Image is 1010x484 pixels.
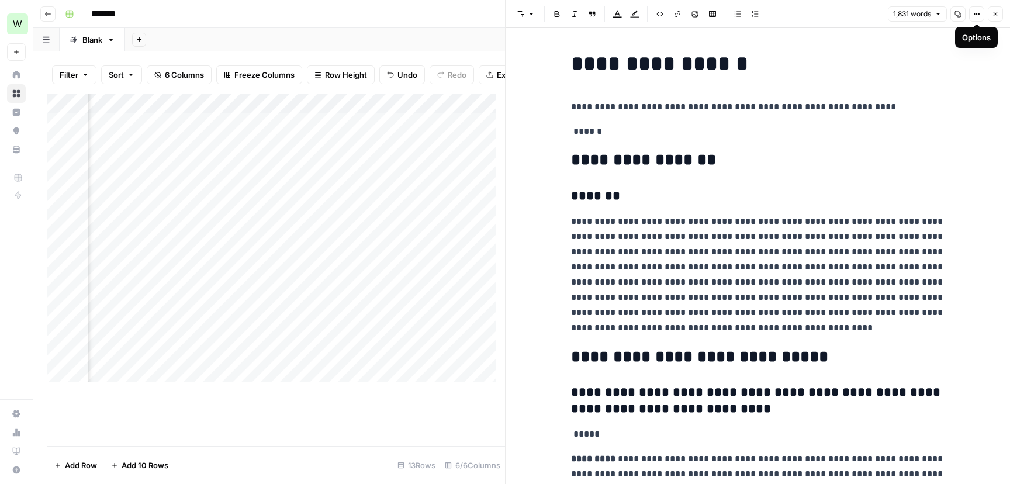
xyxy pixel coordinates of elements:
[393,456,440,475] div: 13 Rows
[962,32,991,43] div: Options
[60,28,125,51] a: Blank
[479,65,546,84] button: Export CSV
[497,69,538,81] span: Export CSV
[379,65,425,84] button: Undo
[101,65,142,84] button: Sort
[7,9,26,39] button: Workspace: Workspace1
[7,405,26,423] a: Settings
[397,69,417,81] span: Undo
[7,423,26,442] a: Usage
[7,103,26,122] a: Insights
[165,69,204,81] span: 6 Columns
[60,69,78,81] span: Filter
[104,456,175,475] button: Add 10 Rows
[52,65,96,84] button: Filter
[448,69,466,81] span: Redo
[325,69,367,81] span: Row Height
[65,459,97,471] span: Add Row
[13,17,22,31] span: W
[7,65,26,84] a: Home
[7,140,26,159] a: Your Data
[234,69,295,81] span: Freeze Columns
[216,65,302,84] button: Freeze Columns
[307,65,375,84] button: Row Height
[47,456,104,475] button: Add Row
[122,459,168,471] span: Add 10 Rows
[7,122,26,140] a: Opportunities
[109,69,124,81] span: Sort
[440,456,505,475] div: 6/6 Columns
[7,84,26,103] a: Browse
[893,9,931,19] span: 1,831 words
[82,34,102,46] div: Blank
[888,6,947,22] button: 1,831 words
[430,65,474,84] button: Redo
[147,65,212,84] button: 6 Columns
[7,461,26,479] button: Help + Support
[7,442,26,461] a: Learning Hub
